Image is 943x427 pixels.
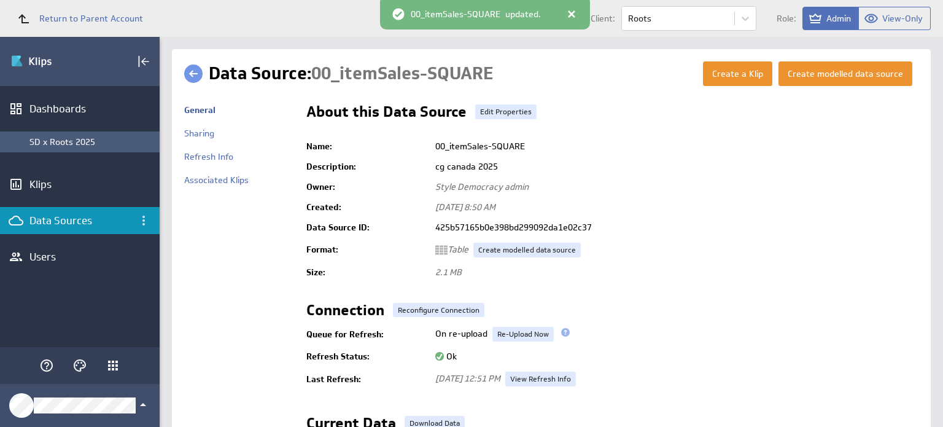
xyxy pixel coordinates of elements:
[306,367,429,391] td: Last Refresh:
[306,157,429,177] td: Description:
[306,104,467,124] h2: About this Data Source
[475,104,537,119] a: Edit Properties
[778,61,912,86] button: Create modelled data source
[29,250,130,264] div: Users
[306,136,429,157] td: Name:
[184,174,249,186] a: Associated Klips
[435,181,529,192] span: Style Democracy admin
[306,197,429,217] td: Created:
[492,327,554,342] a: Re-Upload Now
[435,328,487,339] span: On re-upload
[10,52,96,71] div: Go to Dashboards
[435,202,495,213] span: [DATE] 8:50 AM
[882,13,923,24] span: View-Only
[435,244,468,255] span: Table
[306,322,429,347] td: Queue for Refresh:
[10,52,96,71] img: Klipfolio klips logo
[473,243,581,257] a: Create modelled data source
[505,372,576,386] a: View Refresh Info
[72,358,87,373] svg: Themes
[429,157,918,177] td: cg canada 2025
[703,61,772,86] button: Create a Klip
[429,217,918,238] td: 425b57165b0e398bd299092da1e02c37
[133,210,154,231] div: Data Sources menu
[306,177,429,197] td: Owner:
[826,13,851,24] span: Admin
[69,355,90,376] div: Themes
[435,244,448,256] img: ds-format-grid.svg
[628,14,651,23] div: Roots
[29,178,130,191] div: Klips
[209,61,494,86] h1: Data Source:
[306,347,429,367] td: Refresh Status:
[184,104,215,116] a: General
[106,358,120,373] div: Klipfolio Apps
[777,14,796,23] span: Role:
[591,14,615,23] span: Client:
[859,7,931,30] button: View as View-Only
[429,136,918,157] td: 00_itemSales-SQUARE
[29,136,153,147] div: SD x Roots 2025
[411,10,541,20] span: 00_itemSales-SQUARE updated.
[435,373,500,384] span: [DATE] 12:51 PM
[184,151,233,162] a: Refresh Info
[184,128,214,139] a: Sharing
[306,262,429,283] td: Size:
[435,351,457,362] span: Ok
[133,51,154,72] div: Collapse
[306,238,429,262] td: Format:
[39,14,143,23] span: Return to Parent Account
[36,355,57,376] div: Help
[103,355,123,376] div: Klipfolio Apps
[10,5,143,32] a: Return to Parent Account
[802,7,859,30] button: View as Admin
[29,102,130,116] div: Dashboards
[435,267,462,278] span: 2.1 MB
[393,303,484,317] button: Reconfigure Connection
[306,303,384,323] h2: Connection
[306,217,429,238] td: Data Source ID:
[311,62,494,85] span: 00_itemSales-SQUARE
[29,214,130,227] div: Data Sources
